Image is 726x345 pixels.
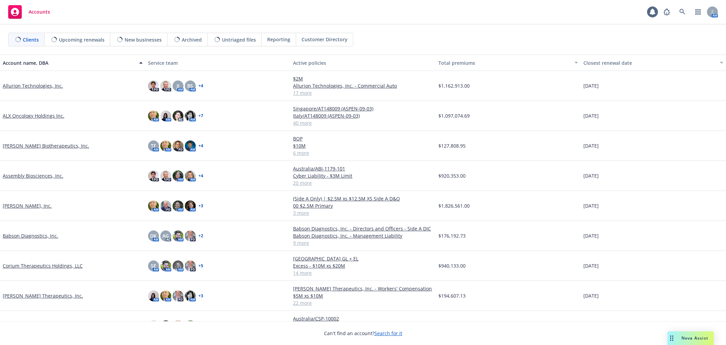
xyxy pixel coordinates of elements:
a: [PERSON_NAME] Therapeutics, Inc. - Workers' Compensation [293,285,433,292]
span: DK [150,232,157,239]
span: $920,353.00 [438,172,466,179]
span: $194,607.13 [438,292,466,299]
span: [DATE] [583,292,599,299]
img: photo [173,110,183,121]
a: Search for it [374,330,402,336]
a: + 3 [198,294,203,298]
a: 20 more [293,179,433,186]
a: $5M xs $10M [293,292,433,299]
a: Singapore/AT148009 (ASPEN-09-03) [293,105,433,112]
img: photo [160,320,171,331]
a: + 5 [198,264,203,268]
span: [DATE] [583,82,599,89]
img: photo [173,260,183,271]
span: [DATE] [583,232,599,239]
span: [DATE] [583,172,599,179]
img: photo [148,170,159,181]
span: Customer Directory [302,36,348,43]
span: $1,826,561.00 [438,202,470,209]
a: $2M [293,75,433,82]
span: [DATE] [583,142,599,149]
img: photo [160,170,171,181]
img: photo [173,140,183,151]
span: [DATE] [583,202,599,209]
a: 22 more [293,299,433,306]
a: Allurion Technologies, Inc. - Commercial Auto [293,82,433,89]
img: photo [185,170,196,181]
span: New businesses [125,36,162,43]
button: Service team [145,55,291,71]
a: Cyber Liability - $3M Limit [293,172,433,179]
span: JJ [177,82,179,89]
span: Reporting [267,36,290,43]
span: [DATE] [583,112,599,119]
span: Untriaged files [222,36,256,43]
a: Italy/AT148009 (ASPEN-09-03) [293,112,433,119]
button: Nova Assist [667,331,714,345]
img: photo [160,290,171,301]
span: $1,162,913.00 [438,82,470,89]
a: 17 more [293,89,433,96]
a: + 2 [198,234,203,238]
a: + 4 [198,84,203,88]
a: Switch app [691,5,705,19]
a: + 4 [198,144,203,148]
a: [PERSON_NAME] Biotherapeutics, Inc. [3,142,89,149]
a: Report a Bug [660,5,674,19]
span: Nova Assist [681,335,708,341]
img: photo [185,260,196,271]
a: [GEOGRAPHIC_DATA] GL + EL [293,255,433,262]
span: Accounts [29,9,50,15]
a: $10M [293,142,433,149]
img: photo [148,80,159,91]
div: Closest renewal date [583,59,716,66]
a: [PERSON_NAME], Inc. [3,202,52,209]
img: photo [160,80,171,91]
img: photo [185,200,196,211]
a: Babson Diagnostics, Inc. - Directors and Officers - Side A DIC [293,225,433,232]
button: Total premiums [436,55,581,71]
a: Australia/ABI-1179-101 [293,165,433,172]
div: Active policies [293,59,433,66]
div: Account name, DBA [3,59,135,66]
img: photo [185,110,196,121]
img: photo [173,320,183,331]
a: 3 more [293,209,433,216]
img: photo [173,230,183,241]
a: BOP [293,135,433,142]
span: SE [151,262,156,269]
a: [PERSON_NAME] Therapeutics, Inc. [3,292,83,299]
a: 6 more [293,149,433,156]
span: $940,133.00 [438,262,466,269]
a: Assembly Biosciences, Inc. [3,172,63,179]
a: Excess - $10M xs $20M [293,262,433,269]
img: photo [185,320,196,331]
span: BS [187,82,193,89]
a: 9 more [293,239,433,246]
a: + 3 [198,204,203,208]
img: photo [148,290,159,301]
img: photo [185,230,196,241]
img: photo [173,170,183,181]
span: Upcoming renewals [59,36,104,43]
a: Australia/CSP-10002 [293,315,433,322]
span: [DATE] [583,262,599,269]
a: + 4 [198,174,203,178]
a: Babson Diagnostics, Inc. - Management Liability [293,232,433,239]
a: 00 $2.5M Primary [293,202,433,209]
img: photo [185,290,196,301]
a: 40 more [293,119,433,126]
img: photo [148,200,159,211]
span: Clients [23,36,39,43]
img: photo [148,110,159,121]
img: photo [185,140,196,151]
a: + 7 [198,114,203,118]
